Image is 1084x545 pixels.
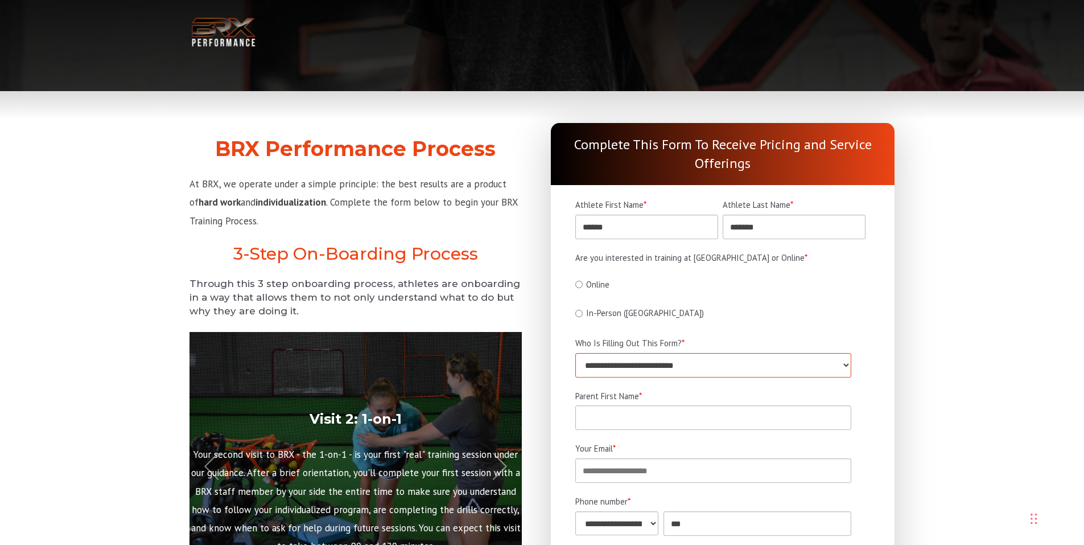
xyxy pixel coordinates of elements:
[575,443,613,454] span: Your Email
[575,199,644,210] span: Athlete First Name
[575,496,628,507] span: Phone number
[255,196,326,208] strong: individualization
[575,310,583,317] input: In-Person ([GEOGRAPHIC_DATA])
[1031,502,1037,536] div: Drag
[189,277,522,318] h5: Through this 3 step onboarding process, athletes are onboarding in a way that allows them to not ...
[189,15,258,50] img: BRX Transparent Logo-2
[922,422,1084,545] iframe: Chat Widget
[575,338,682,349] span: Who Is Filling Out This Form?
[551,123,895,185] div: Complete This Form To Receive Pricing and Service Offerings
[189,244,522,264] h2: 3-Step On-Boarding Process
[241,196,255,208] span: and
[586,308,704,318] span: In-Person ([GEOGRAPHIC_DATA])
[189,137,522,161] h2: BRX Performance Process
[199,196,241,208] strong: hard work
[189,178,506,208] span: At BRX, we operate under a simple principle: the best results are a product of
[575,252,805,263] span: Are you interested in training at [GEOGRAPHIC_DATA] or Online
[310,410,402,427] strong: Visit 2: 1-on-1
[189,196,518,227] span: . Complete the form below to begin your BRX Training Process.
[575,391,639,401] span: Parent First Name
[575,281,583,288] input: Online
[723,199,790,210] span: Athlete Last Name
[586,279,609,290] span: Online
